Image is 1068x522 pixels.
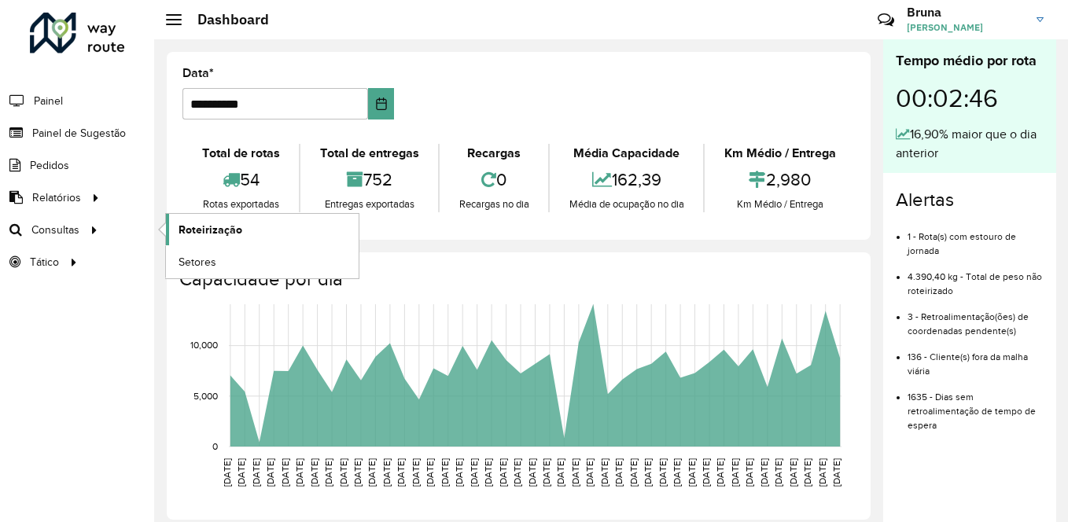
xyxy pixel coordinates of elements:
div: 16,90% maior que o dia anterior [896,125,1044,163]
text: [DATE] [381,458,392,487]
text: [DATE] [657,458,668,487]
text: [DATE] [788,458,798,487]
h4: Capacidade por dia [179,268,855,291]
text: [DATE] [236,458,246,487]
text: [DATE] [352,458,363,487]
span: Setores [179,254,216,270]
label: Data [182,64,214,83]
text: [DATE] [265,458,275,487]
text: [DATE] [411,458,421,487]
text: [DATE] [498,458,508,487]
text: [DATE] [773,458,783,487]
div: Média Capacidade [554,144,699,163]
div: Recargas no dia [444,197,544,212]
div: Tempo médio por rota [896,50,1044,72]
text: [DATE] [323,458,333,487]
div: 54 [186,163,295,197]
text: [DATE] [687,458,697,487]
text: [DATE] [759,458,769,487]
text: [DATE] [338,458,348,487]
li: 1635 - Dias sem retroalimentação de tempo de espera [908,378,1044,432]
span: Tático [30,254,59,270]
text: [DATE] [469,458,479,487]
text: [DATE] [613,458,624,487]
div: Km Médio / Entrega [709,144,851,163]
span: [PERSON_NAME] [907,20,1025,35]
li: 136 - Cliente(s) fora da malha viária [908,338,1044,378]
h2: Dashboard [182,11,269,28]
div: Entregas exportadas [304,197,434,212]
text: [DATE] [817,458,827,487]
h4: Alertas [896,189,1044,211]
text: [DATE] [425,458,435,487]
text: [DATE] [294,458,304,487]
div: 162,39 [554,163,699,197]
text: 5,000 [193,391,218,401]
li: 1 - Rota(s) com estouro de jornada [908,218,1044,258]
div: Rotas exportadas [186,197,295,212]
div: Total de rotas [186,144,295,163]
a: Contato Rápido [869,3,903,37]
div: Total de entregas [304,144,434,163]
span: Consultas [31,222,79,238]
text: [DATE] [831,458,842,487]
span: Painel [34,93,63,109]
h3: Bruna [907,5,1025,20]
text: [DATE] [396,458,406,487]
text: [DATE] [555,458,565,487]
span: Painel de Sugestão [32,125,126,142]
div: Km Médio / Entrega [709,197,851,212]
text: 0 [212,441,218,451]
span: Pedidos [30,157,69,174]
text: [DATE] [222,458,232,487]
text: [DATE] [483,458,493,487]
text: [DATE] [643,458,653,487]
text: [DATE] [802,458,812,487]
span: Roteirização [179,222,242,238]
text: [DATE] [280,458,290,487]
div: Média de ocupação no dia [554,197,699,212]
div: 2,980 [709,163,851,197]
text: 10,000 [190,340,218,351]
text: [DATE] [730,458,740,487]
div: Recargas [444,144,544,163]
text: [DATE] [440,458,450,487]
text: [DATE] [512,458,522,487]
li: 3 - Retroalimentação(ões) de coordenadas pendente(s) [908,298,1044,338]
a: Roteirização [166,214,359,245]
text: [DATE] [584,458,595,487]
text: [DATE] [715,458,725,487]
text: [DATE] [527,458,537,487]
div: 00:02:46 [896,72,1044,125]
text: [DATE] [251,458,261,487]
text: [DATE] [541,458,551,487]
text: [DATE] [309,458,319,487]
span: Relatórios [32,189,81,206]
text: [DATE] [744,458,754,487]
li: 4.390,40 kg - Total de peso não roteirizado [908,258,1044,298]
text: [DATE] [599,458,609,487]
div: 0 [444,163,544,197]
text: [DATE] [701,458,711,487]
button: Choose Date [368,88,394,119]
text: [DATE] [628,458,639,487]
text: [DATE] [672,458,682,487]
div: 752 [304,163,434,197]
text: [DATE] [570,458,580,487]
text: [DATE] [366,458,377,487]
text: [DATE] [454,458,464,487]
a: Setores [166,246,359,278]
